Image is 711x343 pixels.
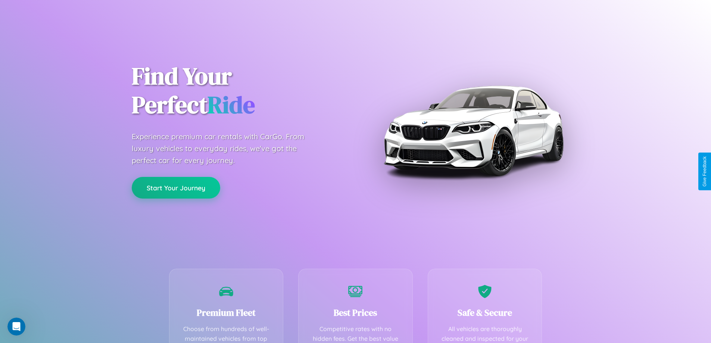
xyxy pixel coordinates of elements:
div: Give Feedback [702,156,707,187]
h1: Find Your Perfect [132,62,344,119]
h3: Best Prices [310,306,401,319]
p: Experience premium car rentals with CarGo. From luxury vehicles to everyday rides, we've got the ... [132,131,318,166]
span: Ride [208,88,255,121]
h3: Premium Fleet [181,306,272,319]
iframe: Intercom live chat [7,318,25,336]
h3: Safe & Secure [439,306,531,319]
img: Premium BMW car rental vehicle [380,37,567,224]
button: Start Your Journey [132,177,220,199]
